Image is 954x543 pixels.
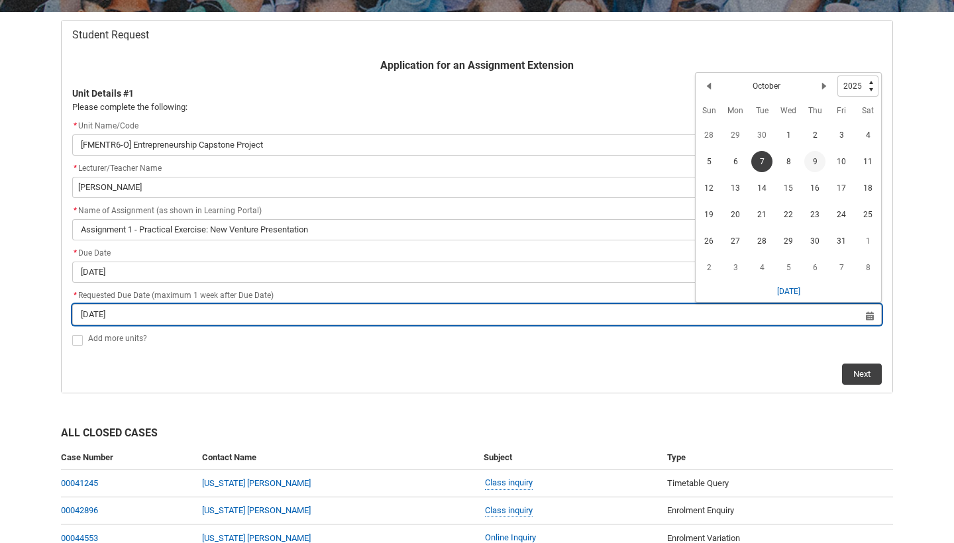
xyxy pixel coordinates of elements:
[696,175,722,201] td: 2025-10-12
[802,201,828,228] td: 2025-10-23
[667,478,729,488] span: Timetable Query
[802,228,828,254] td: 2025-10-30
[831,177,852,199] span: 17
[749,175,775,201] td: 2025-10-14
[855,175,881,201] td: 2025-10-18
[804,204,825,225] span: 23
[775,228,802,254] td: 2025-10-29
[725,151,746,172] span: 6
[667,505,734,515] span: Enrolment Enquiry
[698,204,719,225] span: 19
[202,533,311,543] a: [US_STATE] [PERSON_NAME]
[696,228,722,254] td: 2025-10-26
[753,80,780,92] h2: October
[722,228,749,254] td: 2025-10-27
[802,122,828,148] td: 2025-10-02
[722,148,749,175] td: 2025-10-06
[78,164,162,173] span: Lecturer/Teacher Name
[751,151,772,172] span: 7
[775,254,802,281] td: 2025-11-05
[857,151,878,172] span: 11
[485,476,533,490] a: Class inquiry
[751,124,772,146] span: 30
[667,533,740,543] span: Enrolment Variation
[698,177,719,199] span: 12
[698,124,719,146] span: 28
[202,478,311,488] a: [US_STATE] [PERSON_NAME]
[725,124,746,146] span: 29
[828,254,855,281] td: 2025-11-07
[814,75,835,97] button: Next Month
[778,124,799,146] span: 1
[72,28,149,42] span: Student Request
[722,201,749,228] td: 2025-10-20
[696,254,722,281] td: 2025-11-02
[857,124,878,146] span: 4
[855,201,881,228] td: 2025-10-25
[855,122,881,148] td: 2025-10-04
[202,505,311,515] a: [US_STATE] [PERSON_NAME]
[751,230,772,252] span: 28
[857,230,878,252] span: 1
[837,106,846,115] abbr: Friday
[72,291,274,300] span: Requested Due Date (maximum 1 week after Due Date)
[775,122,802,148] td: 2025-10-01
[197,446,478,470] th: Contact Name
[804,151,825,172] span: 9
[749,228,775,254] td: 2025-10-28
[808,106,822,115] abbr: Thursday
[804,230,825,252] span: 30
[722,254,749,281] td: 2025-11-03
[778,204,799,225] span: 22
[751,177,772,199] span: 14
[695,72,882,303] div: Date picker: October
[749,148,775,175] td: 2025-10-07
[72,101,882,114] p: Please complete the following:
[831,151,852,172] span: 10
[778,177,799,199] span: 15
[804,177,825,199] span: 16
[828,122,855,148] td: 2025-10-03
[725,257,746,278] span: 3
[702,106,716,115] abbr: Sunday
[61,446,197,470] th: Case Number
[74,248,77,258] abbr: required
[698,230,719,252] span: 26
[72,206,262,215] span: Name of Assignment (as shown in Learning Portal)
[61,533,98,543] a: 00044553
[855,254,881,281] td: 2025-11-08
[776,281,801,302] button: [DATE]
[725,177,746,199] span: 13
[751,204,772,225] span: 21
[74,206,77,215] abbr: required
[725,230,746,252] span: 27
[756,106,768,115] abbr: Tuesday
[61,505,98,515] a: 00042896
[698,75,719,97] button: Previous Month
[831,204,852,225] span: 24
[828,201,855,228] td: 2025-10-24
[72,121,138,130] span: Unit Name/Code
[778,151,799,172] span: 8
[842,364,882,385] button: Next
[72,248,111,258] span: Due Date
[804,124,825,146] span: 2
[802,254,828,281] td: 2025-11-06
[72,88,134,99] b: Unit Details #1
[857,204,878,225] span: 25
[696,122,722,148] td: 2025-09-28
[831,257,852,278] span: 7
[780,106,796,115] abbr: Wednesday
[804,257,825,278] span: 6
[88,334,147,343] span: Add more units?
[749,122,775,148] td: 2025-09-30
[802,148,828,175] td: 2025-10-09
[485,504,533,518] a: Class inquiry
[828,148,855,175] td: 2025-10-10
[698,151,719,172] span: 5
[696,148,722,175] td: 2025-10-05
[802,175,828,201] td: 2025-10-16
[478,446,661,470] th: Subject
[828,175,855,201] td: 2025-10-17
[828,228,855,254] td: 2025-10-31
